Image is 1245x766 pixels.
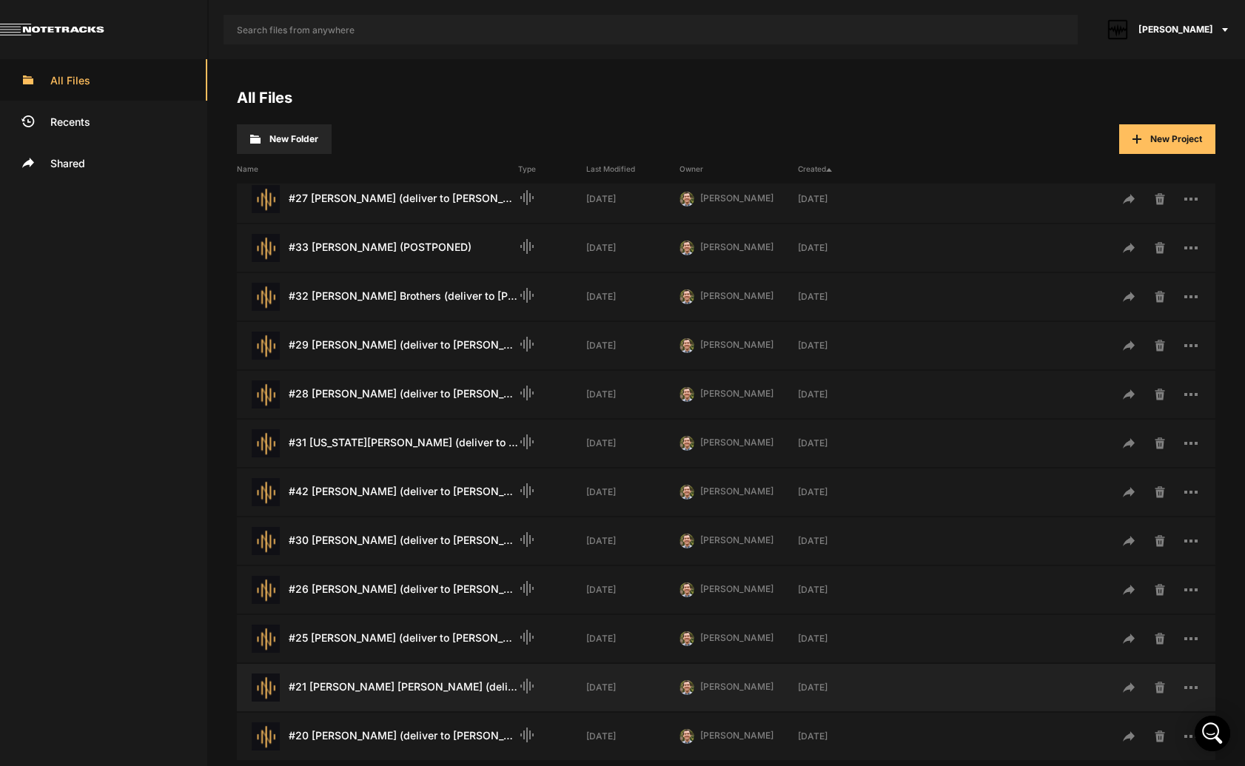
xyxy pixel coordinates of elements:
mat-icon: Audio [518,482,536,500]
img: 424769395311cb87e8bb3f69157a6d24 [679,387,694,402]
mat-icon: Audio [518,628,536,646]
div: [DATE] [798,388,891,401]
img: 424769395311cb87e8bb3f69157a6d24 [679,534,694,548]
div: [DATE] [586,437,679,450]
a: All Files [237,89,292,107]
div: #30 [PERSON_NAME] (deliver to [PERSON_NAME] [DATE]) [237,527,518,555]
div: [DATE] [798,583,891,597]
span: [PERSON_NAME] [700,583,773,594]
mat-icon: Audio [518,286,536,304]
div: #25 [PERSON_NAME] (deliver to [PERSON_NAME] [DATE]) [237,625,518,653]
div: #28 [PERSON_NAME] (deliver to [PERSON_NAME] [DATE]) [237,380,518,409]
img: star-track.png [252,283,280,311]
mat-icon: Audio [518,433,536,451]
span: [PERSON_NAME] [700,534,773,545]
div: #32 [PERSON_NAME] Brothers (deliver to [PERSON_NAME] [DATE]) [237,283,518,311]
img: star-track.png [252,478,280,506]
div: [DATE] [798,339,891,352]
img: 424769395311cb87e8bb3f69157a6d24 [679,192,694,206]
img: 424769395311cb87e8bb3f69157a6d24 [679,582,694,597]
div: #27 [PERSON_NAME] (deliver to [PERSON_NAME] [DATE]) [237,185,518,213]
span: [PERSON_NAME] [700,730,773,741]
mat-icon: Audio [518,531,536,548]
div: [DATE] [798,241,891,255]
div: [DATE] [586,192,679,206]
span: [PERSON_NAME] [700,339,773,350]
img: ACg8ocKpinyfltYabm-Omuvp9S5XdqoFEJCCAHX1SNS9DboiogGp4uU=s96-c [1106,18,1130,41]
span: [PERSON_NAME] [700,388,773,399]
img: 424769395311cb87e8bb3f69157a6d24 [679,680,694,695]
div: [DATE] [798,486,891,499]
div: Name [237,164,518,175]
button: New Folder [237,124,332,154]
div: Created [798,164,891,175]
img: 424769395311cb87e8bb3f69157a6d24 [679,289,694,304]
div: [DATE] [586,486,679,499]
img: star-track.png [252,625,280,653]
img: star-track.png [252,673,280,702]
div: Type [518,164,586,175]
div: #21 ​[PERSON_NAME]​ [PERSON_NAME] (deliver to [PERSON_NAME] [DATE]) [237,673,518,702]
mat-icon: Audio [518,579,536,597]
img: star-track.png [252,185,280,213]
mat-icon: Audio [518,238,536,255]
div: [DATE] [798,730,891,743]
div: [DATE] [798,437,891,450]
div: #29 [PERSON_NAME] (deliver to [PERSON_NAME] [DATE]) [237,332,518,360]
div: #20 [PERSON_NAME] (deliver to [PERSON_NAME] by [DATE]) [237,722,518,750]
img: star-track.png [252,234,280,262]
div: [DATE] [586,339,679,352]
span: [PERSON_NAME] [700,192,773,204]
div: #31 [US_STATE][PERSON_NAME] (deliver to [PERSON_NAME] [DATE]) [237,429,518,457]
img: star-track.png [252,722,280,750]
img: star-track.png [252,576,280,604]
div: [DATE] [798,192,891,206]
img: 424769395311cb87e8bb3f69157a6d24 [679,485,694,500]
img: 424769395311cb87e8bb3f69157a6d24 [679,436,694,451]
input: Search files from anywhere [224,15,1078,44]
img: 424769395311cb87e8bb3f69157a6d24 [679,338,694,353]
mat-icon: Audio [518,384,536,402]
mat-icon: Audio [518,189,536,206]
span: [PERSON_NAME] [700,290,773,301]
div: [DATE] [798,632,891,645]
div: #33 [PERSON_NAME] (POSTPONED) [237,234,518,262]
img: 424769395311cb87e8bb3f69157a6d24 [679,631,694,646]
div: [DATE] [798,290,891,303]
span: [PERSON_NAME] [700,486,773,497]
div: [DATE] [586,290,679,303]
span: [PERSON_NAME] [700,241,773,252]
div: [DATE] [586,388,679,401]
div: [DATE] [586,583,679,597]
span: [PERSON_NAME] [700,437,773,448]
img: star-track.png [252,332,280,360]
img: star-track.png [252,429,280,457]
img: star-track.png [252,527,280,555]
span: New Project [1150,133,1202,144]
div: [DATE] [586,681,679,694]
div: [DATE] [586,534,679,548]
span: [PERSON_NAME] [700,632,773,643]
div: Open Intercom Messenger [1195,716,1230,751]
mat-icon: Audio [518,335,536,353]
div: [DATE] [586,730,679,743]
img: star-track.png [252,380,280,409]
img: 424769395311cb87e8bb3f69157a6d24 [679,729,694,744]
div: #26 [PERSON_NAME] (deliver to [PERSON_NAME] [DATE]) [237,576,518,604]
img: 424769395311cb87e8bb3f69157a6d24 [679,241,694,255]
mat-icon: Audio [518,726,536,744]
div: Owner [679,164,798,175]
div: #42 [PERSON_NAME] (deliver to [PERSON_NAME] [DATE]) [237,478,518,506]
button: New Project [1119,124,1215,154]
div: [DATE] [586,632,679,645]
div: Last Modified [586,164,679,175]
div: [DATE] [798,681,891,694]
mat-icon: Audio [518,677,536,695]
span: [PERSON_NAME] [700,681,773,692]
span: [PERSON_NAME] [1138,23,1213,36]
div: [DATE] [586,241,679,255]
div: [DATE] [798,534,891,548]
